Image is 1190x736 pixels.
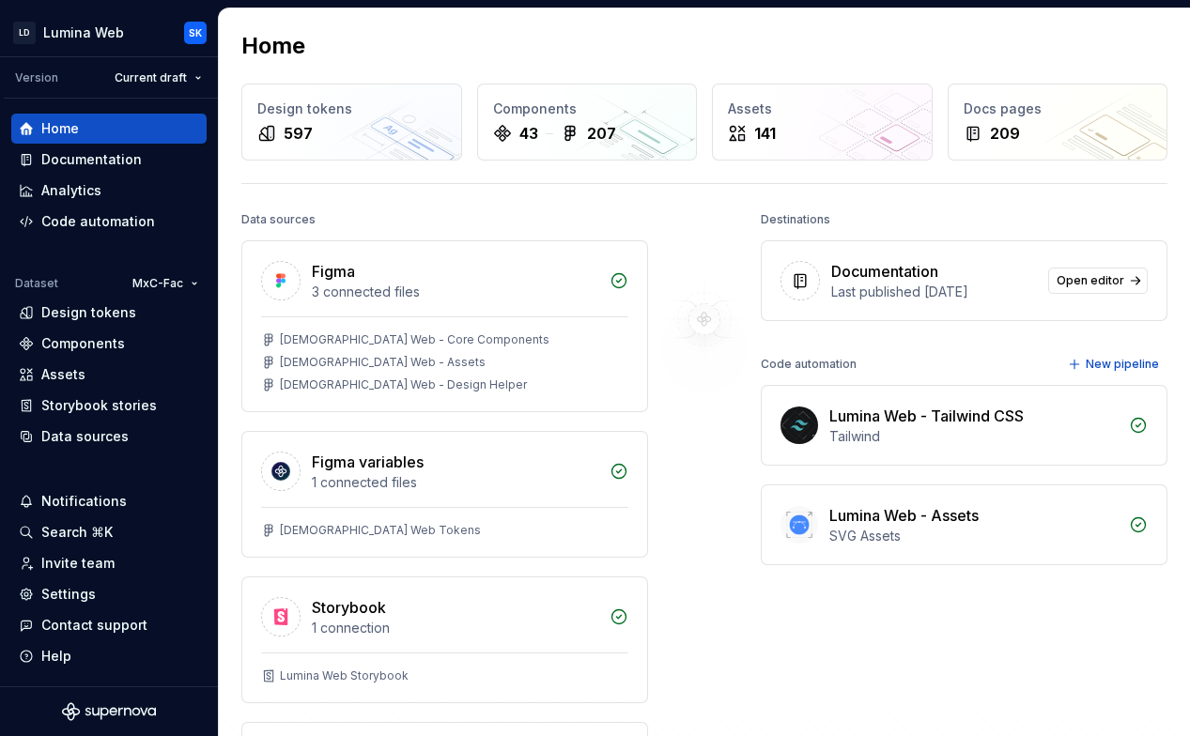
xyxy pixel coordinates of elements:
a: Docs pages209 [948,84,1168,161]
div: Assets [41,365,85,384]
div: Code automation [761,351,857,377]
div: Components [41,334,125,353]
button: New pipeline [1062,351,1167,377]
a: Design tokens597 [241,84,462,161]
a: Components43207 [477,84,698,161]
div: Figma variables [312,451,424,473]
div: Data sources [41,427,129,446]
div: 207 [587,122,616,145]
div: Storybook [312,596,386,619]
div: Dataset [15,276,58,291]
span: New pipeline [1086,357,1159,372]
div: Documentation [831,260,938,283]
a: Components [11,329,207,359]
a: Assets141 [712,84,933,161]
div: Settings [41,585,96,604]
div: Version [15,70,58,85]
button: Notifications [11,486,207,516]
a: Storybook stories [11,391,207,421]
div: Docs pages [964,100,1152,118]
div: Analytics [41,181,101,200]
div: Lumina Web - Assets [829,504,979,527]
div: Assets [728,100,917,118]
div: Search ⌘K [41,523,113,542]
button: Help [11,641,207,671]
a: Analytics [11,176,207,206]
div: Help [41,647,71,666]
div: Contact support [41,616,147,635]
div: Lumina Web Storybook [280,668,409,683]
div: Components [493,100,682,118]
a: Settings [11,579,207,609]
span: MxC-Fac [132,276,183,291]
svg: Supernova Logo [62,702,156,721]
div: Storybook stories [41,396,157,415]
span: Open editor [1057,273,1124,288]
div: 1 connection [312,619,598,637]
a: Home [11,114,207,144]
div: SVG Assets [829,527,1118,545]
div: LD [13,22,36,44]
a: Assets [11,360,207,390]
div: Last published [DATE] [831,283,1037,301]
h2: Home [241,31,305,61]
div: Data sources [241,207,316,233]
div: Lumina Web [43,23,124,42]
div: Tailwind [829,427,1118,446]
a: Figma variables1 connected files[DEMOGRAPHIC_DATA] Web Tokens [241,431,648,558]
a: Code automation [11,207,207,237]
button: Current draft [106,65,210,91]
div: 43 [519,122,538,145]
div: Home [41,119,79,138]
div: 597 [284,122,313,145]
div: [DEMOGRAPHIC_DATA] Web - Core Components [280,332,549,347]
button: LDLumina WebSK [4,12,214,53]
button: Contact support [11,610,207,640]
button: Search ⌘K [11,517,207,547]
div: Destinations [761,207,830,233]
div: [DEMOGRAPHIC_DATA] Web - Assets [280,355,486,370]
a: Storybook1 connectionLumina Web Storybook [241,576,648,703]
span: Current draft [115,70,187,85]
div: 209 [990,122,1020,145]
div: Design tokens [257,100,446,118]
div: Code automation [41,212,155,231]
a: Invite team [11,548,207,578]
div: SK [189,25,202,40]
a: Figma3 connected files[DEMOGRAPHIC_DATA] Web - Core Components[DEMOGRAPHIC_DATA] Web - Assets[DEM... [241,240,648,412]
div: [DEMOGRAPHIC_DATA] Web Tokens [280,523,481,538]
div: [DEMOGRAPHIC_DATA] Web - Design Helper [280,377,527,392]
div: Design tokens [41,303,136,322]
div: Lumina Web - Tailwind CSS [829,405,1024,427]
div: 3 connected files [312,283,598,301]
div: Invite team [41,554,115,573]
div: Documentation [41,150,142,169]
button: MxC-Fac [124,270,207,297]
a: Documentation [11,145,207,175]
div: 141 [754,122,776,145]
a: Design tokens [11,298,207,328]
div: Figma [312,260,355,283]
div: Notifications [41,492,127,511]
a: Data sources [11,422,207,452]
a: Open editor [1048,268,1148,294]
div: 1 connected files [312,473,598,492]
